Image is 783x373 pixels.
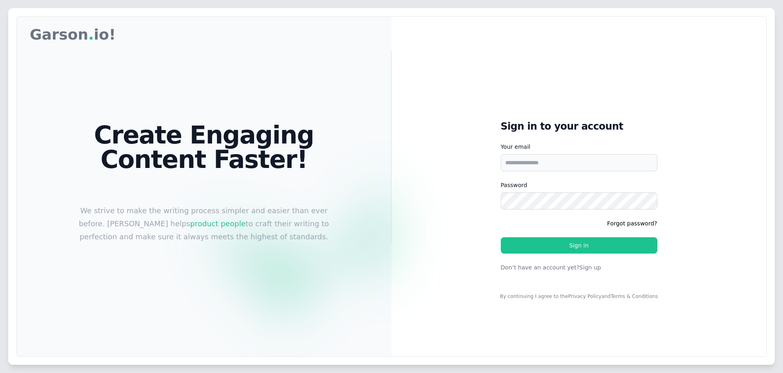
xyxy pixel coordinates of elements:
label: Password [501,181,657,189]
div: By continuing I agree to the and [500,285,658,300]
button: Forgot password? [607,219,657,227]
h1: Create Engaging Content Faster! [67,123,341,172]
a: Privacy Policy [568,294,602,299]
a: Garson.io! [27,24,118,53]
button: Sign up [580,263,601,271]
p: Garson io! [30,26,116,51]
button: Sign in [501,237,657,254]
label: Your email [501,143,657,151]
a: Terms & Conditions [610,294,658,299]
p: Don’t have an account yet? [501,263,657,271]
span: . [88,26,94,43]
h1: Sign in to your account [501,120,657,133]
p: We strive to make the writing process simpler and easier than ever before. [PERSON_NAME] helps to... [67,204,341,243]
span: product people [190,219,246,228]
nav: Global [30,26,378,51]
